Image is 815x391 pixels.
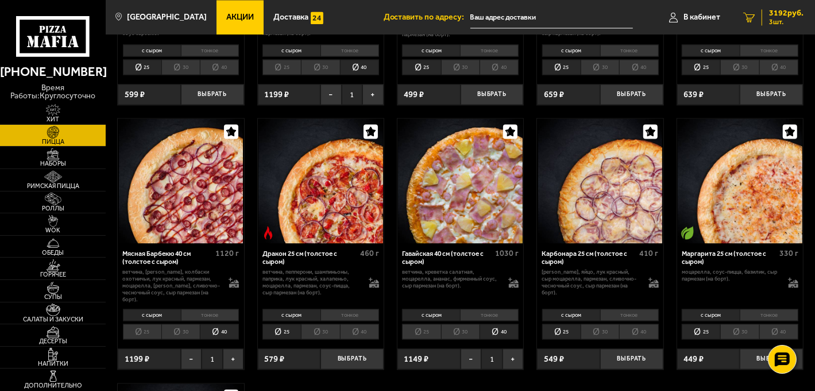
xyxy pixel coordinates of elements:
[125,355,149,363] span: 1199 ₽
[311,11,323,24] img: 15daf4d41897b9f0e9f617042186c801.svg
[320,309,379,321] li: тонкое
[362,84,383,105] button: +
[404,355,428,363] span: 1149 ₽
[262,269,360,296] p: ветчина, пепперони, шампиньоны, паприка, лук красный, халапеньо, моцарелла, пармезан, соус-пицца,...
[123,324,161,339] li: 25
[537,118,663,243] a: Карбонара 25 см (толстое с сыром)
[320,348,384,369] button: Выбрать
[342,84,362,105] span: 1
[320,44,379,57] li: тонкое
[503,348,523,369] button: +
[542,59,581,75] li: 25
[360,248,379,258] span: 460 г
[542,269,640,296] p: [PERSON_NAME], яйцо, лук красный, сыр Моцарелла, пармезан, сливочно-чесночный соус, сыр пармезан ...
[720,324,759,339] li: 30
[542,44,600,57] li: с сыром
[301,59,339,75] li: 30
[118,118,244,243] a: Мясная Барбекю 40 см (толстое с сыром)
[682,309,740,321] li: с сыром
[123,59,161,75] li: 25
[123,44,181,57] li: с сыром
[340,324,379,339] li: 40
[678,118,802,243] img: Маргарита 25 см (толстое с сыром)
[340,59,379,75] li: 40
[600,348,663,369] button: Выбрать
[181,348,202,369] button: −
[619,59,658,75] li: 40
[769,18,804,25] span: 3 шт.
[600,84,663,105] button: Выбрать
[480,59,519,75] li: 40
[181,84,244,105] button: Выбрать
[402,44,460,57] li: с сыром
[262,59,301,75] li: 25
[161,59,200,75] li: 30
[125,90,145,99] span: 599 ₽
[119,118,244,243] img: Мясная Барбекю 40 см (толстое с сыром)
[397,118,523,243] a: Гавайская 40 см (толстое с сыром)
[720,59,759,75] li: 30
[740,44,798,57] li: тонкое
[181,44,240,57] li: тонкое
[320,84,341,105] button: −
[677,118,803,243] a: Вегетарианское блюдоМаргарита 25 см (толстое с сыром)
[123,269,221,302] p: ветчина, [PERSON_NAME], колбаски охотничьи, лук красный, пармезан, моцарелла, [PERSON_NAME], слив...
[441,59,480,75] li: 30
[402,324,441,339] li: 25
[682,250,777,266] div: Маргарита 25 см (толстое с сыром)
[258,118,383,243] img: Дракон 25 см (толстое с сыром)
[759,59,798,75] li: 40
[544,355,564,363] span: 549 ₽
[495,248,519,258] span: 1030 г
[200,324,239,339] li: 40
[544,90,564,99] span: 659 ₽
[460,309,519,321] li: тонкое
[264,355,284,363] span: 579 ₽
[619,324,658,339] li: 40
[683,13,720,21] span: В кабинет
[681,226,694,239] img: Вегетарианское блюдо
[123,250,213,266] div: Мясная Барбекю 40 см (толстое с сыром)
[200,59,239,75] li: 40
[402,309,460,321] li: с сыром
[226,13,254,21] span: Акции
[682,59,720,75] li: 25
[273,13,308,21] span: Доставка
[258,118,384,243] a: Острое блюдоДракон 25 см (толстое с сыром)
[262,44,320,57] li: с сыром
[461,84,524,105] button: Выбрать
[542,324,581,339] li: 25
[262,309,320,321] li: с сыром
[600,309,659,321] li: тонкое
[215,248,239,258] span: 1120 г
[682,269,779,282] p: моцарелла, соус-пицца, базилик, сыр пармезан (на борт).
[769,9,804,17] span: 3192 руб.
[384,13,470,21] span: Доставить по адресу:
[542,309,600,321] li: с сыром
[402,250,492,266] div: Гавайская 40 см (толстое с сыром)
[682,324,720,339] li: 25
[460,44,519,57] li: тонкое
[640,248,659,258] span: 410 г
[481,348,502,369] span: 1
[538,118,663,243] img: Карбонара 25 см (толстое с сыром)
[461,348,481,369] button: −
[402,59,441,75] li: 25
[779,248,798,258] span: 330 г
[264,90,289,99] span: 1199 ₽
[470,7,634,28] input: Ваш адрес доставки
[683,90,704,99] span: 639 ₽
[127,13,207,21] span: [GEOGRAPHIC_DATA]
[262,226,275,239] img: Острое блюдо
[740,84,803,105] button: Выбрать
[301,324,339,339] li: 30
[542,250,637,266] div: Карбонара 25 см (толстое с сыром)
[223,348,244,369] button: +
[404,90,424,99] span: 499 ₽
[161,324,200,339] li: 30
[398,118,523,243] img: Гавайская 40 см (толстое с сыром)
[581,59,619,75] li: 30
[441,324,480,339] li: 30
[740,348,803,369] button: Выбрать
[480,324,519,339] li: 40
